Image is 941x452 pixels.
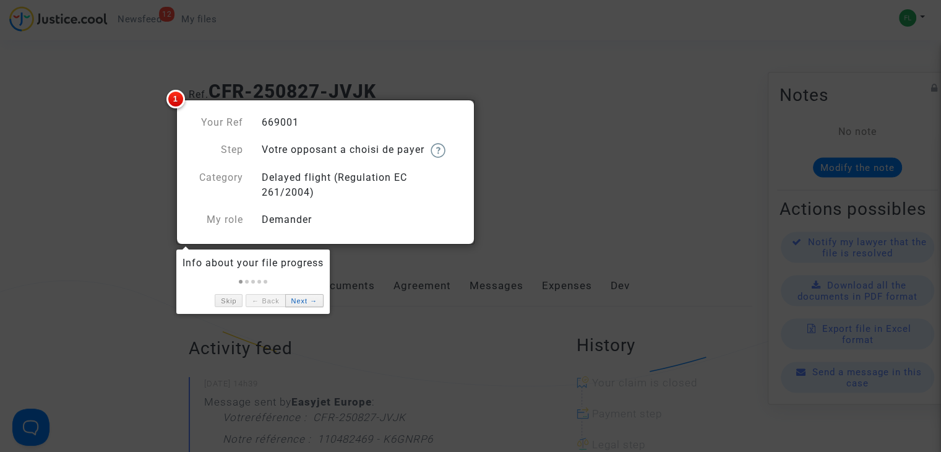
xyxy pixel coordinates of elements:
div: My role [179,212,252,227]
div: Votre opposant a choisi de payer [252,142,471,158]
a: Skip [215,294,243,307]
div: Delayed flight (Regulation EC 261/2004) [252,170,471,200]
div: 669001 [252,115,471,130]
span: 1 [166,90,185,108]
a: Next → [285,294,324,307]
img: help.svg [431,143,445,158]
div: Step [179,142,252,158]
div: Category [179,170,252,200]
div: Your Ref [179,115,252,130]
div: Info about your file progress [183,256,324,271]
a: ← Back [246,294,285,307]
div: Demander [252,212,471,227]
